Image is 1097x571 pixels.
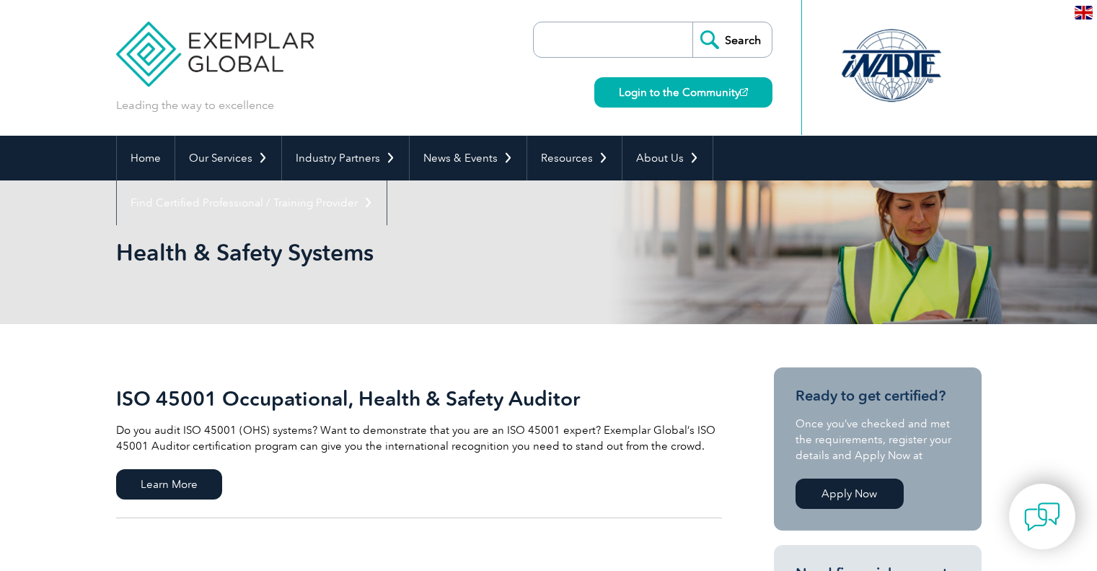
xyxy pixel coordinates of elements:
span: Learn More [116,469,222,500]
h1: Health & Safety Systems [116,238,670,266]
a: Industry Partners [282,136,409,180]
a: ISO 45001 Occupational, Health & Safety Auditor Do you audit ISO 45001 (OHS) systems? Want to dem... [116,367,722,518]
p: Do you audit ISO 45001 (OHS) systems? Want to demonstrate that you are an ISO 45001 expert? Exemp... [116,422,722,454]
a: Apply Now [796,479,904,509]
p: Once you’ve checked and met the requirements, register your details and Apply Now at [796,416,960,463]
p: Leading the way to excellence [116,97,274,113]
a: Our Services [175,136,281,180]
h3: Ready to get certified? [796,387,960,405]
h2: ISO 45001 Occupational, Health & Safety Auditor [116,387,722,410]
a: Resources [527,136,622,180]
img: contact-chat.png [1024,499,1060,535]
a: Login to the Community [594,77,772,108]
a: Home [117,136,175,180]
img: open_square.png [740,88,748,96]
a: Find Certified Professional / Training Provider [117,180,387,225]
img: en [1075,6,1093,19]
a: News & Events [410,136,527,180]
input: Search [692,22,772,57]
a: About Us [622,136,713,180]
